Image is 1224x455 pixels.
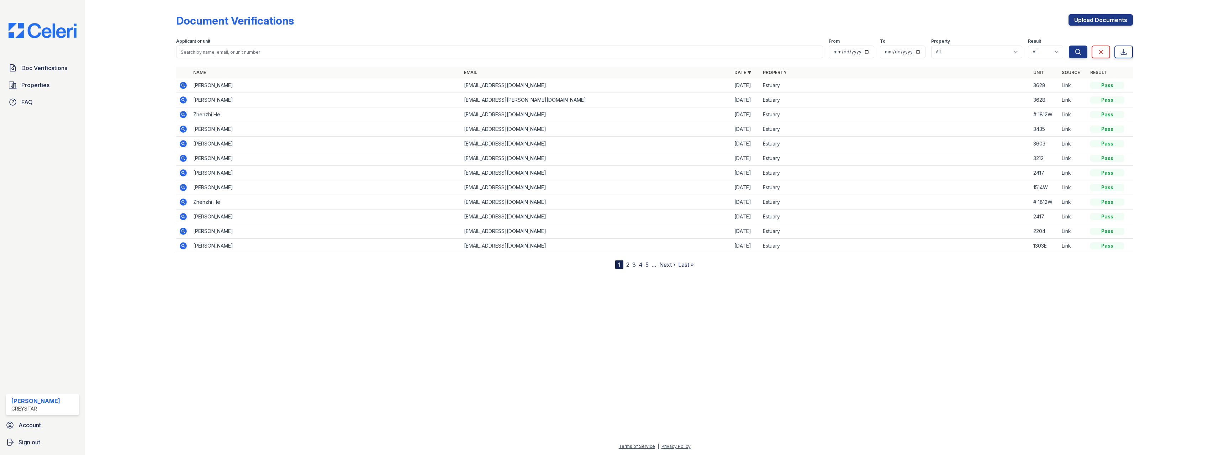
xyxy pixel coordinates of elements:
td: Estuary [760,239,1030,253]
td: [EMAIL_ADDRESS][DOMAIN_NAME] [461,78,732,93]
td: [PERSON_NAME] [190,122,461,137]
td: 3628. [1030,93,1059,107]
td: [DATE] [732,107,760,122]
td: 1303E [1030,239,1059,253]
a: Privacy Policy [661,444,691,449]
a: Date ▼ [734,70,751,75]
td: Zhenzhi He [190,195,461,210]
td: [EMAIL_ADDRESS][DOMAIN_NAME] [461,195,732,210]
div: Pass [1090,213,1124,220]
a: Email [464,70,477,75]
td: [PERSON_NAME] [190,137,461,151]
td: Link [1059,137,1087,151]
td: [EMAIL_ADDRESS][DOMAIN_NAME] [461,151,732,166]
td: [DATE] [732,78,760,93]
a: Next › [659,261,675,268]
div: Pass [1090,96,1124,104]
td: [DATE] [732,210,760,224]
td: [DATE] [732,166,760,180]
div: Pass [1090,199,1124,206]
a: Properties [6,78,79,92]
td: [EMAIL_ADDRESS][DOMAIN_NAME] [461,137,732,151]
td: [EMAIL_ADDRESS][DOMAIN_NAME] [461,210,732,224]
input: Search by name, email, or unit number [176,46,823,58]
td: # 1812W [1030,195,1059,210]
td: 2417 [1030,210,1059,224]
td: [DATE] [732,151,760,166]
label: From [829,38,840,44]
div: Pass [1090,82,1124,89]
td: [PERSON_NAME] [190,93,461,107]
td: 3603 [1030,137,1059,151]
td: Link [1059,210,1087,224]
td: [DATE] [732,224,760,239]
label: Property [931,38,950,44]
td: 3212 [1030,151,1059,166]
td: [PERSON_NAME] [190,180,461,195]
td: Link [1059,107,1087,122]
div: [PERSON_NAME] [11,397,60,405]
a: Name [193,70,206,75]
td: [PERSON_NAME] [190,78,461,93]
td: Link [1059,180,1087,195]
div: Pass [1090,140,1124,147]
div: Pass [1090,111,1124,118]
td: [EMAIL_ADDRESS][DOMAIN_NAME] [461,224,732,239]
span: … [651,260,656,269]
div: Pass [1090,228,1124,235]
td: 2204 [1030,224,1059,239]
td: Link [1059,78,1087,93]
a: Property [763,70,787,75]
a: Account [3,418,82,432]
a: Terms of Service [619,444,655,449]
td: Estuary [760,122,1030,137]
td: [PERSON_NAME] [190,210,461,224]
a: 4 [639,261,643,268]
td: Estuary [760,210,1030,224]
td: 3435 [1030,122,1059,137]
td: Link [1059,239,1087,253]
td: [DATE] [732,195,760,210]
span: Properties [21,81,49,89]
td: [PERSON_NAME] [190,239,461,253]
a: 3 [632,261,636,268]
td: Link [1059,151,1087,166]
td: 2417 [1030,166,1059,180]
td: [DATE] [732,93,760,107]
td: Estuary [760,180,1030,195]
td: Link [1059,195,1087,210]
td: # 1812W [1030,107,1059,122]
div: Pass [1090,155,1124,162]
td: Estuary [760,107,1030,122]
td: 3628 [1030,78,1059,93]
label: To [880,38,886,44]
label: Applicant or unit [176,38,210,44]
div: Pass [1090,184,1124,191]
div: Pass [1090,169,1124,176]
a: Sign out [3,435,82,449]
td: Link [1059,224,1087,239]
td: Estuary [760,151,1030,166]
span: Doc Verifications [21,64,67,72]
a: Source [1062,70,1080,75]
td: [EMAIL_ADDRESS][DOMAIN_NAME] [461,122,732,137]
td: Link [1059,93,1087,107]
img: CE_Logo_Blue-a8612792a0a2168367f1c8372b55b34899dd931a85d93a1a3d3e32e68fde9ad4.png [3,23,82,38]
div: | [658,444,659,449]
a: Last » [678,261,694,268]
td: [DATE] [732,122,760,137]
a: Doc Verifications [6,61,79,75]
td: Estuary [760,78,1030,93]
td: Zhenzhi He [190,107,461,122]
a: Unit [1033,70,1044,75]
a: Result [1090,70,1107,75]
span: FAQ [21,98,33,106]
td: [EMAIL_ADDRESS][DOMAIN_NAME] [461,180,732,195]
td: [PERSON_NAME] [190,224,461,239]
td: Link [1059,122,1087,137]
td: [EMAIL_ADDRESS][PERSON_NAME][DOMAIN_NAME] [461,93,732,107]
span: Sign out [19,438,40,446]
a: 2 [626,261,629,268]
div: Greystar [11,405,60,412]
